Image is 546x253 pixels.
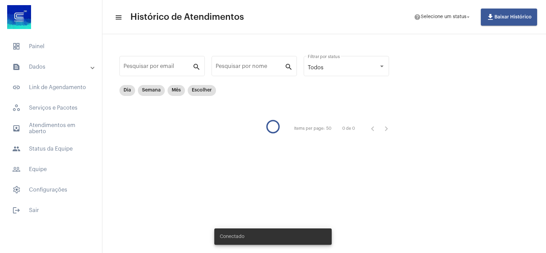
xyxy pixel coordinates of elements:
div: 0 de 0 [342,126,355,131]
span: Histórico de Atendimentos [130,12,244,23]
button: Página anterior [366,122,379,136]
span: Link de Agendamento [7,79,95,96]
mat-icon: arrow_drop_down [465,14,471,20]
mat-chip: Mês [168,85,185,96]
mat-icon: sidenav icon [12,165,20,173]
input: Pesquisar por email [124,65,192,71]
span: Serviços e Pacotes [7,100,95,116]
div: Items per page: [294,126,325,131]
mat-icon: sidenav icon [12,145,20,153]
mat-icon: file_download [486,13,494,21]
mat-icon: help [414,14,421,20]
mat-icon: sidenav icon [12,206,20,214]
input: Pesquisar por nome [216,65,285,71]
mat-icon: search [192,62,201,71]
div: 50 [326,126,331,131]
mat-expansion-panel-header: sidenav iconDados [4,59,102,75]
span: Conectado [220,233,244,240]
mat-chip: Semana [138,85,165,96]
span: Atendimentos em aberto [7,120,95,137]
span: Sair [7,202,95,219]
span: Selecione um status [421,15,466,19]
span: sidenav icon [12,186,20,194]
mat-icon: sidenav icon [115,13,121,22]
mat-icon: sidenav icon [12,63,20,71]
mat-panel-title: Dados [12,63,91,71]
button: Selecione um status [410,10,475,24]
button: Próxima página [379,122,393,136]
span: Configurações [7,182,95,198]
span: Baixar Histórico [486,15,532,19]
button: Baixar Histórico [481,9,537,26]
span: sidenav icon [12,104,20,112]
span: Painel [7,38,95,55]
mat-chip: Dia [119,85,135,96]
span: Equipe [7,161,95,178]
mat-icon: sidenav icon [12,83,20,92]
mat-icon: sidenav icon [12,124,20,132]
span: Todos [308,65,324,70]
span: sidenav icon [12,42,20,51]
mat-chip: Escolher [188,85,216,96]
mat-icon: search [285,62,293,71]
img: d4669ae0-8c07-2337-4f67-34b0df7f5ae4.jpeg [5,3,33,31]
span: Status da Equipe [7,141,95,157]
